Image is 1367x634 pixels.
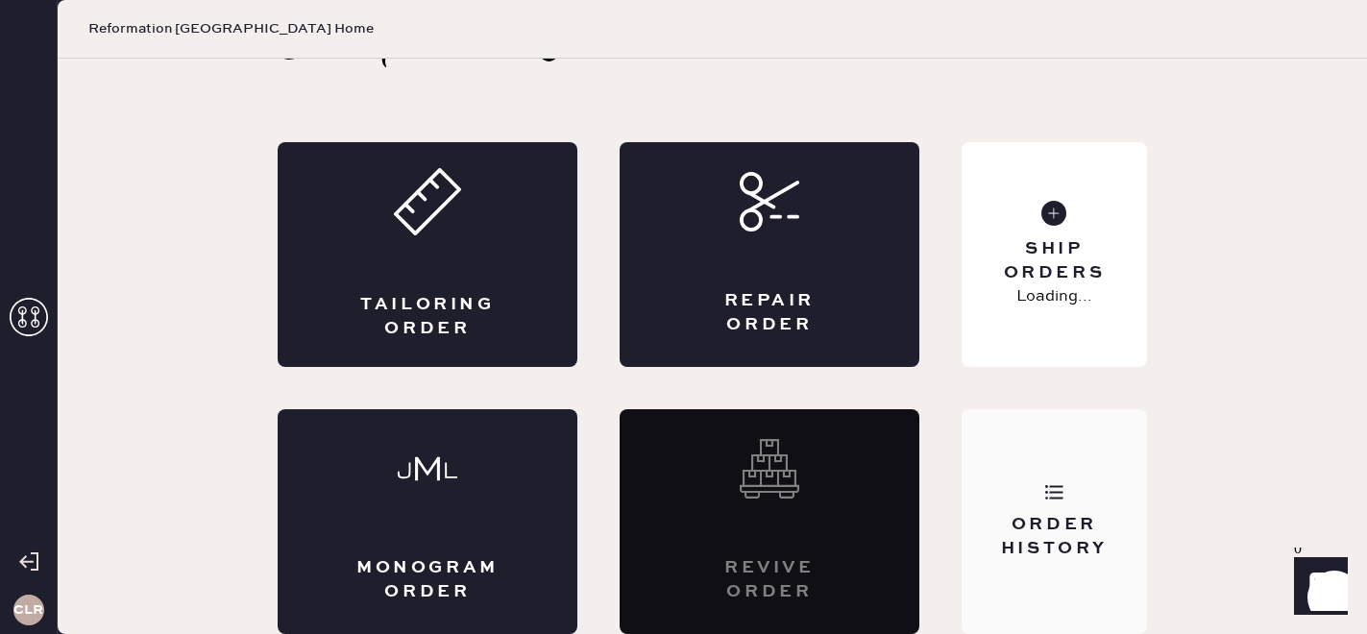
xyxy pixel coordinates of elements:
[620,409,919,634] div: Interested? Contact us at care@hemster.co
[1276,548,1358,630] iframe: Front Chat
[1016,285,1092,308] p: Loading...
[696,289,842,337] div: Repair Order
[13,603,43,617] h3: CLR
[977,513,1132,561] div: Order History
[354,556,500,604] div: Monogram Order
[88,19,374,38] span: Reformation [GEOGRAPHIC_DATA] Home
[977,237,1132,285] div: Ship Orders
[354,293,500,341] div: Tailoring Order
[696,556,842,604] div: Revive order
